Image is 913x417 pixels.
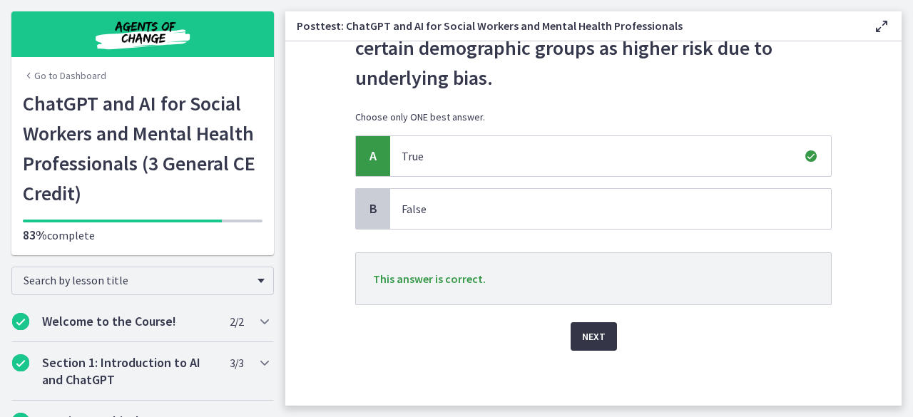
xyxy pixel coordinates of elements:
i: Completed [12,354,29,371]
span: Search by lesson title [24,273,250,287]
i: Completed [12,313,29,330]
h3: Posttest: ChatGPT and AI for Social Workers and Mental Health Professionals [297,17,850,34]
p: True or False: An AI model could unintentionally flag certain demographic groups as higher risk d... [355,3,832,93]
img: Agents of Change Social Work Test Prep [57,17,228,51]
p: True [402,148,791,165]
span: 83% [23,227,47,243]
span: This answer is correct. [373,272,486,286]
h1: ChatGPT and AI for Social Workers and Mental Health Professionals (3 General CE Credit) [23,88,262,208]
p: complete [23,227,262,244]
h2: Section 1: Introduction to AI and ChatGPT [42,354,216,388]
h2: Welcome to the Course! [42,313,216,330]
span: B [364,200,382,217]
p: False [402,200,791,217]
span: Next [582,328,606,345]
div: Search by lesson title [11,267,274,295]
a: Go to Dashboard [23,68,106,83]
span: 2 / 2 [230,313,243,330]
span: A [364,148,382,165]
button: Next [571,322,617,351]
p: Choose only ONE best answer. [355,110,832,124]
span: 3 / 3 [230,354,243,371]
